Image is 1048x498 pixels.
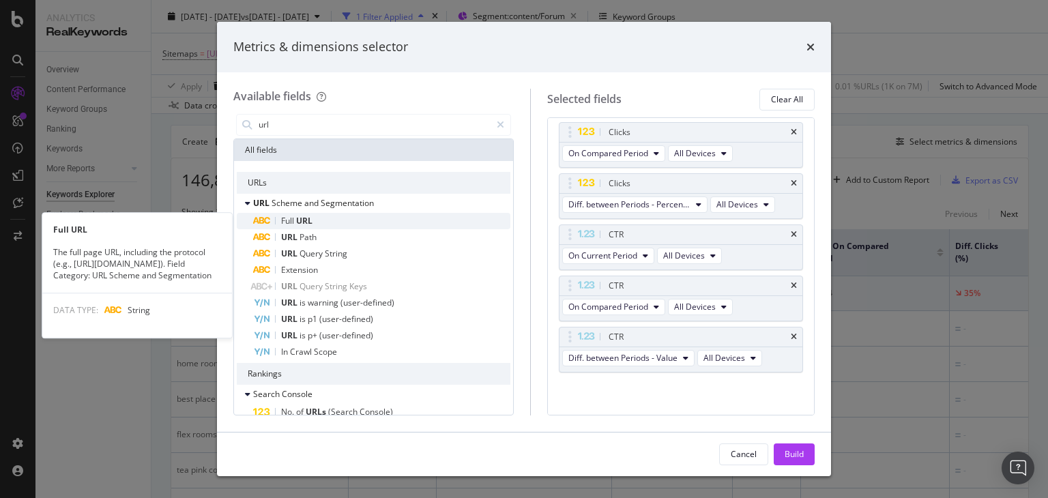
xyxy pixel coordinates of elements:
[559,122,803,168] div: ClickstimesOn Compared PeriodAll Devices
[562,350,695,366] button: Diff. between Periods - Value
[296,406,306,418] span: of
[237,363,510,385] div: Rankings
[290,346,314,357] span: Crawl
[697,350,762,366] button: All Devices
[568,147,648,159] span: On Compared Period
[559,173,803,219] div: ClickstimesDiff. between Periods - PercentageAll Devices
[562,196,708,213] button: Diff. between Periods - Percentage
[657,248,722,264] button: All Devices
[568,352,678,364] span: Diff. between Periods - Value
[668,299,733,315] button: All Devices
[710,196,775,213] button: All Devices
[304,197,321,209] span: and
[791,128,797,136] div: times
[759,89,815,111] button: Clear All
[716,199,758,210] span: All Devices
[562,248,654,264] button: On Current Period
[281,346,290,357] span: In
[281,329,300,341] span: URL
[674,301,716,312] span: All Devices
[674,147,716,159] span: All Devices
[663,250,705,261] span: All Devices
[237,172,510,194] div: URLs
[321,197,374,209] span: Segmentation
[568,250,637,261] span: On Current Period
[609,330,624,344] div: CTR
[281,264,318,276] span: Extension
[806,38,815,56] div: times
[314,346,337,357] span: Scope
[562,299,665,315] button: On Compared Period
[308,297,340,308] span: warning
[785,448,804,460] div: Build
[319,329,373,341] span: (user-defined)
[234,139,513,161] div: All fields
[308,329,319,341] span: p+
[300,248,325,259] span: Query
[568,199,690,210] span: Diff. between Periods - Percentage
[233,38,408,56] div: Metrics & dimensions selector
[559,276,803,321] div: CTRtimesOn Compared PeriodAll Devices
[340,297,394,308] span: (user-defined)
[300,297,308,308] span: is
[281,406,296,418] span: No.
[319,313,373,325] span: (user-defined)
[42,224,232,235] div: Full URL
[281,313,300,325] span: URL
[300,280,325,292] span: Query
[282,388,312,400] span: Console
[328,406,360,418] span: (Search
[609,228,624,241] div: CTR
[281,231,300,243] span: URL
[253,197,272,209] span: URL
[300,329,308,341] span: is
[609,126,630,139] div: Clicks
[217,22,831,476] div: modal
[774,443,815,465] button: Build
[791,333,797,341] div: times
[547,91,622,107] div: Selected fields
[609,177,630,190] div: Clicks
[281,215,296,226] span: Full
[308,313,319,325] span: p1
[257,115,491,135] input: Search by field name
[668,145,733,162] button: All Devices
[296,215,312,226] span: URL
[771,93,803,105] div: Clear All
[719,443,768,465] button: Cancel
[281,297,300,308] span: URL
[272,197,304,209] span: Scheme
[42,246,232,281] div: The full page URL, including the protocol (e.g., [URL][DOMAIN_NAME]). Field Category: URL Scheme ...
[306,406,328,418] span: URLs
[360,406,393,418] span: Console)
[349,280,367,292] span: Keys
[281,280,300,292] span: URL
[559,327,803,372] div: CTRtimesDiff. between Periods - ValueAll Devices
[325,280,349,292] span: String
[1002,452,1034,484] div: Open Intercom Messenger
[233,89,311,104] div: Available fields
[300,313,308,325] span: is
[253,388,282,400] span: Search
[559,224,803,270] div: CTRtimesOn Current PeriodAll Devices
[609,279,624,293] div: CTR
[562,145,665,162] button: On Compared Period
[300,231,317,243] span: Path
[281,248,300,259] span: URL
[791,179,797,188] div: times
[731,448,757,460] div: Cancel
[325,248,347,259] span: String
[791,282,797,290] div: times
[703,352,745,364] span: All Devices
[791,231,797,239] div: times
[568,301,648,312] span: On Compared Period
